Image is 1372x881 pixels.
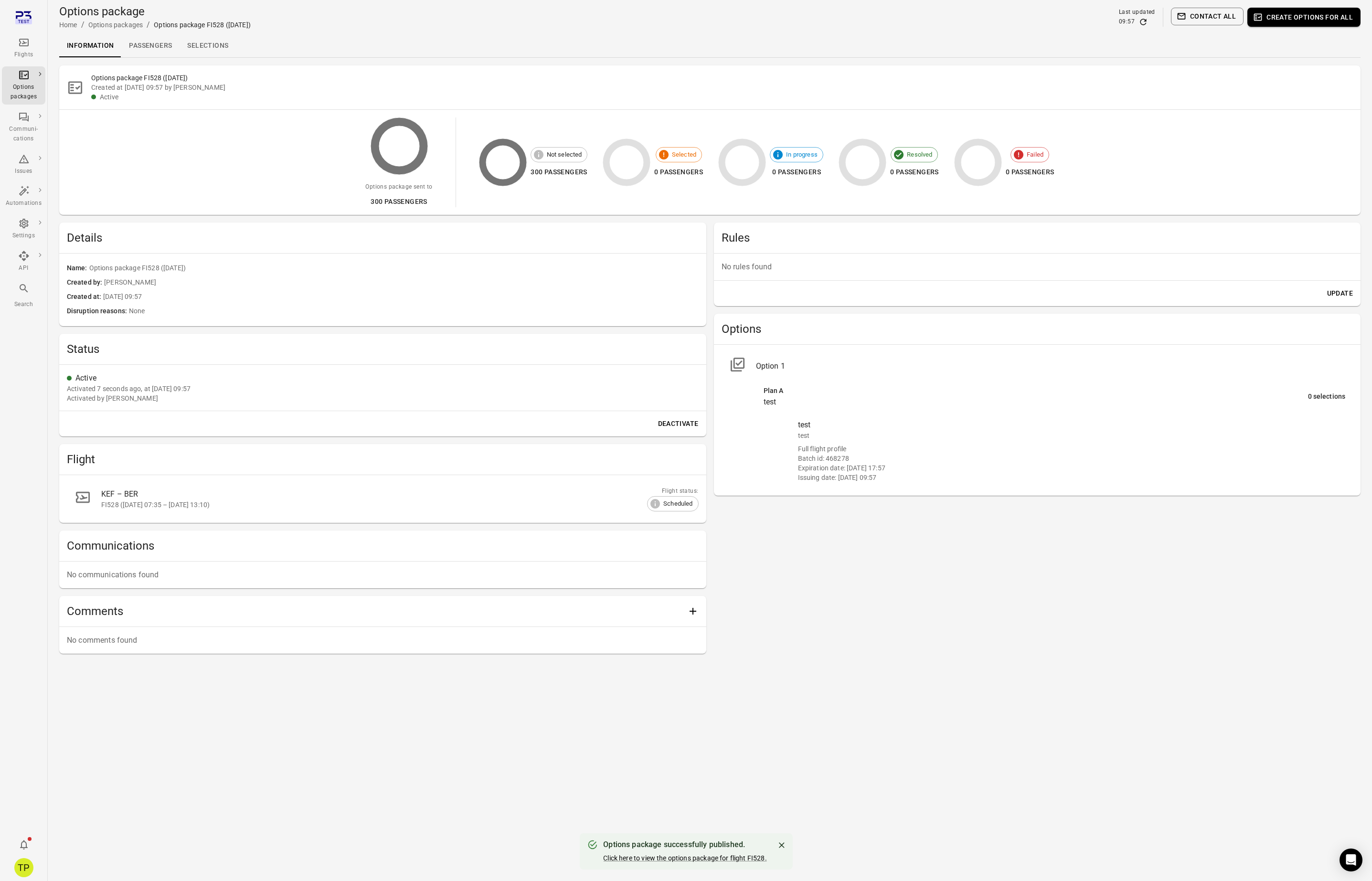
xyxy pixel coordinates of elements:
[1323,285,1357,302] button: Update
[180,34,236,57] a: Selections
[67,538,699,553] h2: Communications
[81,19,85,31] li: /
[798,444,1346,454] div: Full flight profile
[722,230,1353,245] h2: Rules
[2,34,45,63] a: Flights
[67,452,699,467] h2: Flight
[1308,392,1345,402] div: 0 selections
[67,483,699,515] a: KEF – BERFI528 ([DATE] 07:35 – [DATE] 13:10)
[59,4,251,19] h1: Options package
[67,230,699,245] h2: Details
[67,384,191,393] div: Activated 7 seconds ago, at [DATE] 09:57
[798,419,1346,431] div: test
[154,20,251,30] div: Options package FI528 ([DATE])
[2,108,45,147] a: Communi-cations
[67,277,104,288] span: Created by
[798,473,1346,482] div: Issuing date: [DATE] 09:57
[59,19,251,31] nav: Breadcrumbs
[654,415,702,433] button: Deactivate
[2,215,45,244] a: Settings
[100,92,1353,102] div: Active
[775,838,789,852] button: Close
[14,858,33,877] div: TP
[59,21,77,29] a: Home
[67,263,89,274] span: Name
[67,292,103,302] span: Created at
[2,182,45,211] a: Automations
[6,83,42,102] div: Options packages
[67,306,129,317] span: Disruption reasons
[531,166,588,178] div: 300 passengers
[722,261,1353,273] p: No rules found
[89,263,699,274] span: Options package FI528 ([DATE])
[902,150,937,159] span: Resolved
[103,292,698,302] span: [DATE] 09:57
[1138,17,1148,27] button: Refresh data
[542,150,587,159] span: Not selected
[1247,8,1361,27] button: Create options for all
[1171,8,1244,25] button: Contact all
[59,34,1361,57] div: Local navigation
[890,166,939,178] div: 0 passengers
[129,306,699,317] span: None
[798,454,1346,463] div: Batch id: 468278
[781,150,823,159] span: In progress
[1340,849,1362,871] div: Open Intercom Messenger
[75,372,699,384] div: Active
[6,199,42,208] div: Automations
[1119,8,1155,17] div: Last updated
[88,21,143,29] a: Options packages
[67,341,699,357] h2: Status
[647,487,698,496] div: Flight status:
[2,150,45,179] a: Issues
[6,300,42,309] div: Search
[722,321,1353,337] h2: Options
[6,167,42,176] div: Issues
[654,166,703,178] div: 0 passengers
[365,196,432,208] div: 300 passengers
[104,277,698,288] span: [PERSON_NAME]
[67,635,699,646] p: No comments found
[770,166,823,178] div: 0 passengers
[1021,150,1049,159] span: Failed
[756,361,1346,372] div: Option 1
[1119,17,1135,27] div: 09:57
[603,854,766,862] a: Click here to view the options package for flight FI528.
[59,34,121,57] a: Information
[2,280,45,312] button: Search
[121,34,180,57] a: Passengers
[67,604,683,619] h2: Comments
[6,50,42,60] div: Flights
[2,247,45,276] a: API
[14,835,33,854] button: Notifications
[6,264,42,273] div: API
[764,386,1308,396] div: Plan A
[798,463,1346,473] div: Expiration date: [DATE] 17:57
[798,431,1346,440] div: test
[603,839,766,850] div: Options package successfully published.
[683,602,702,621] button: Add comment
[6,231,42,241] div: Settings
[91,83,1353,92] div: Created at [DATE] 09:57 by [PERSON_NAME]
[658,499,698,509] span: Scheduled
[67,393,158,403] div: Activated by [PERSON_NAME]
[2,66,45,105] a: Options packages
[6,125,42,144] div: Communi-cations
[764,396,1308,408] div: test
[365,182,432,192] div: Options package sent to
[11,854,37,881] button: Tómas Páll Máté
[67,569,699,581] p: No communications found
[101,488,676,500] div: KEF – BER
[91,73,1353,83] h2: Options package FI528 ([DATE])
[101,500,676,509] div: FI528 ([DATE] 07:35 – [DATE] 13:10)
[667,150,702,159] span: Selected
[147,19,150,31] li: /
[1006,166,1054,178] div: 0 passengers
